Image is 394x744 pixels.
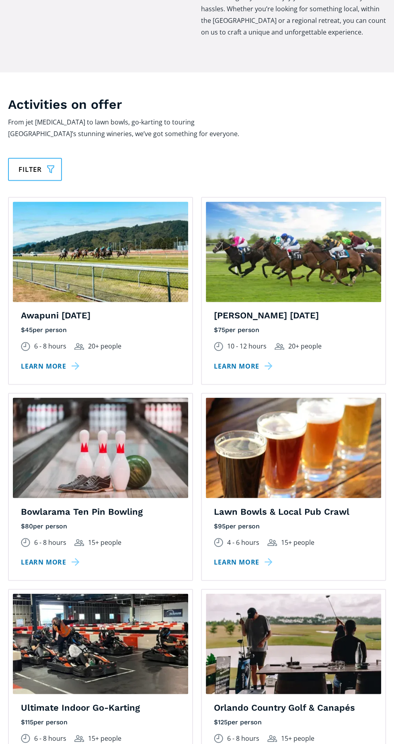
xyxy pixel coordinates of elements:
h4: Bowlarama Ten Pin Bowling [21,506,180,518]
h4: Lawn Bowls & Local Pub Crawl [214,506,373,518]
div: $ [21,522,25,530]
img: Duration [21,734,30,743]
div: $ [21,326,25,334]
img: Group size [267,735,277,742]
img: Duration [214,734,223,743]
img: A group of customers are sitting in go karts, preparing for the race to start [13,593,188,694]
h3: Activities on offer [8,96,343,112]
div: 15+ people [281,732,314,744]
div: $ [214,326,218,334]
div: 10 - 12 hours [227,340,267,352]
img: The bowling alley at Bowlarama Ten Pin Bowling [13,397,188,498]
a: Filter [8,158,62,181]
img: Duration [214,342,223,351]
div: 4 - 6 hours [227,536,259,548]
div: 45 [25,326,33,334]
img: Duration [214,538,223,547]
h4: [PERSON_NAME] [DATE] [214,310,373,322]
div: $ [214,522,218,530]
div: 80 [25,522,33,530]
div: per person [225,326,259,334]
div: 6 - 8 hours [34,340,66,352]
div: per person [33,718,68,726]
div: 15+ people [281,536,314,548]
div: 95 [218,522,226,530]
img: Group size [267,539,277,546]
div: 15+ people [88,732,121,744]
div: 15+ people [88,536,121,548]
img: Group size [74,735,84,742]
div: 125 [218,718,228,726]
div: per person [228,718,262,726]
img: Duration [21,342,30,351]
div: 75 [218,326,225,334]
div: 6 - 8 hours [227,732,259,744]
img: A group of horseracers at Awapuni races [13,202,188,302]
div: per person [33,326,67,334]
img: Two customers sitting in front of a driving range in an outdoor bar. [206,593,381,694]
h4: Ultimate Indoor Go-Karting [21,702,180,713]
a: Learn more [21,360,82,372]
div: 20+ people [288,340,322,352]
div: $ [214,718,218,726]
p: From jet [MEDICAL_DATA] to lawn bowls, go-karting to touring [GEOGRAPHIC_DATA]’s stunning winerie... [8,116,257,140]
a: Learn more [21,556,82,568]
img: Group size [275,343,284,350]
img: Duration [21,538,30,547]
img: Group size [74,343,84,350]
h4: Awapuni [DATE] [21,310,180,322]
a: Learn more [214,556,275,568]
a: Learn more [214,360,275,372]
div: 115 [25,718,33,726]
div: $ [21,718,25,726]
div: per person [226,522,260,530]
div: 6 - 8 hours [34,536,66,548]
div: 20+ people [88,340,121,352]
div: 6 - 8 hours [34,732,66,744]
h4: Orlando Country Golf & Canapés [214,702,373,713]
img: A group of horseracers [206,202,381,302]
img: A row of craft beers in small glasses lined up on a wooden table [206,397,381,498]
img: Group size [74,539,84,546]
div: per person [33,522,67,530]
